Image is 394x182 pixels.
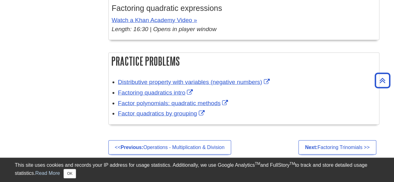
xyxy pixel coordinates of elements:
[118,110,206,117] a: Link opens in new window
[64,169,76,178] button: Close
[305,145,317,150] strong: Next:
[112,26,217,32] em: Length: 16:30 | Opens in player window
[298,140,376,155] a: Next:Factoring Trinomials >>
[290,161,295,166] sup: TM
[108,140,231,155] a: <<Previous:Operations - Multiplication & Division
[373,76,392,85] a: Back to Top
[35,170,60,176] a: Read More
[118,79,271,85] a: Link opens in new window
[118,89,195,96] a: Link opens in new window
[118,100,230,106] a: Link opens in new window
[112,4,376,13] h3: Factoring quadratic expressions
[112,17,197,23] a: Watch a Khan Academy Video »
[109,53,379,69] h2: Practice Problems
[255,161,260,166] sup: TM
[15,161,379,178] div: This site uses cookies and records your IP address for usage statistics. Additionally, we use Goo...
[121,145,143,150] strong: Previous:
